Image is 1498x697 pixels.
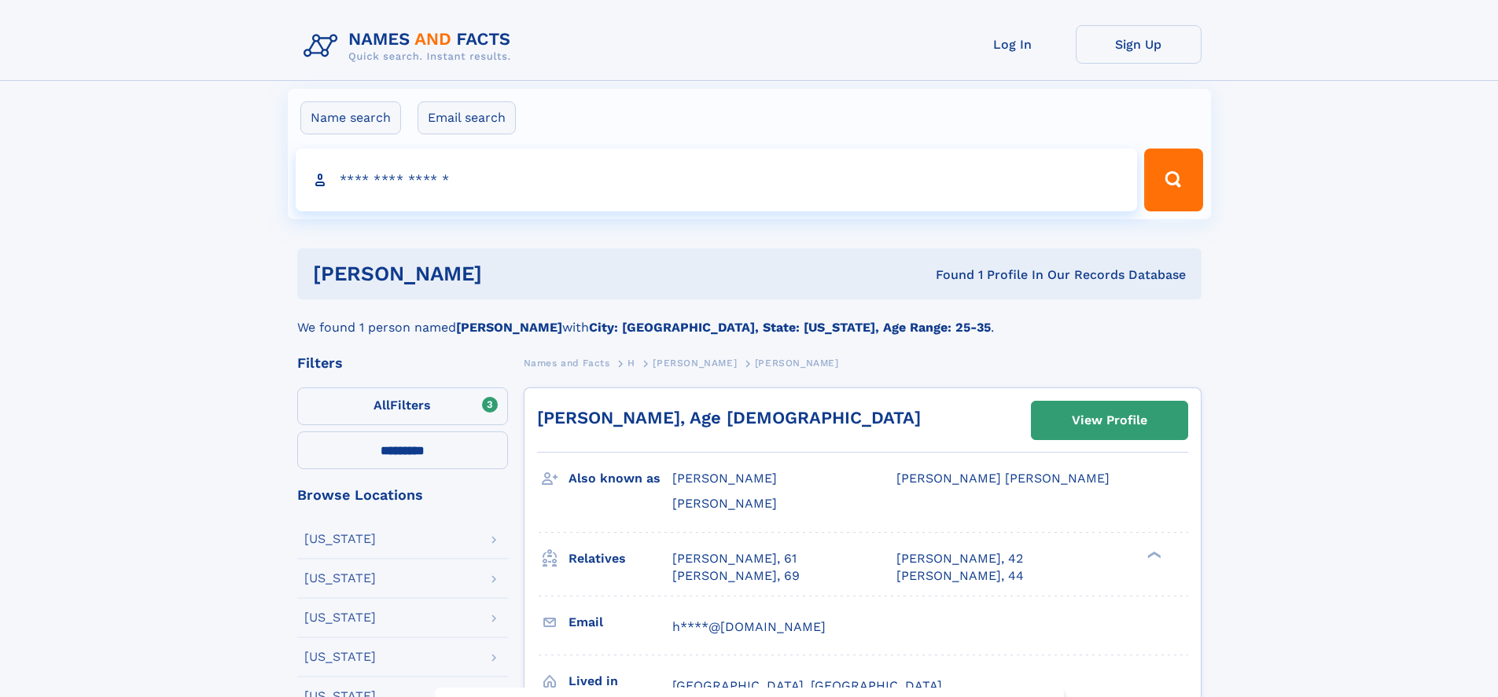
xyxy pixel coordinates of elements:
a: [PERSON_NAME], Age [DEMOGRAPHIC_DATA] [537,408,921,427]
h3: Lived in [569,668,672,695]
label: Name search [300,101,401,134]
div: View Profile [1072,402,1147,438]
h3: Relatives [569,545,672,572]
img: Logo Names and Facts [297,25,524,68]
a: [PERSON_NAME], 69 [672,567,800,585]
a: Sign Up [1076,25,1202,64]
span: All [374,398,390,413]
span: [PERSON_NAME] [653,358,737,369]
a: View Profile [1032,402,1187,439]
a: Names and Facts [524,353,610,372]
div: Filters [297,356,508,370]
span: [PERSON_NAME] [755,358,839,369]
div: Browse Locations [297,488,508,502]
span: [PERSON_NAME] [PERSON_NAME] [896,471,1110,486]
a: H [628,353,635,372]
span: [PERSON_NAME] [672,471,777,486]
span: [GEOGRAPHIC_DATA], [GEOGRAPHIC_DATA] [672,678,942,693]
h1: [PERSON_NAME] [313,264,709,284]
span: H [628,358,635,369]
span: [PERSON_NAME] [672,496,777,511]
a: [PERSON_NAME] [653,353,737,372]
input: search input [296,149,1138,211]
div: We found 1 person named with . [297,299,1202,337]
h3: Also known as [569,465,672,492]
a: [PERSON_NAME], 44 [896,567,1024,585]
div: [US_STATE] [304,611,376,624]
div: [US_STATE] [304,533,376,545]
h3: Email [569,609,672,636]
a: Log In [950,25,1076,64]
div: [US_STATE] [304,651,376,663]
b: [PERSON_NAME] [456,320,562,335]
a: [PERSON_NAME], 61 [672,550,797,567]
label: Filters [297,387,508,425]
label: Email search [418,101,516,134]
div: [US_STATE] [304,572,376,585]
button: Search Button [1144,149,1202,211]
div: ❯ [1143,549,1162,559]
div: Found 1 Profile In Our Records Database [709,266,1186,284]
b: City: [GEOGRAPHIC_DATA], State: [US_STATE], Age Range: 25-35 [589,320,991,335]
a: [PERSON_NAME], 42 [896,550,1023,567]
